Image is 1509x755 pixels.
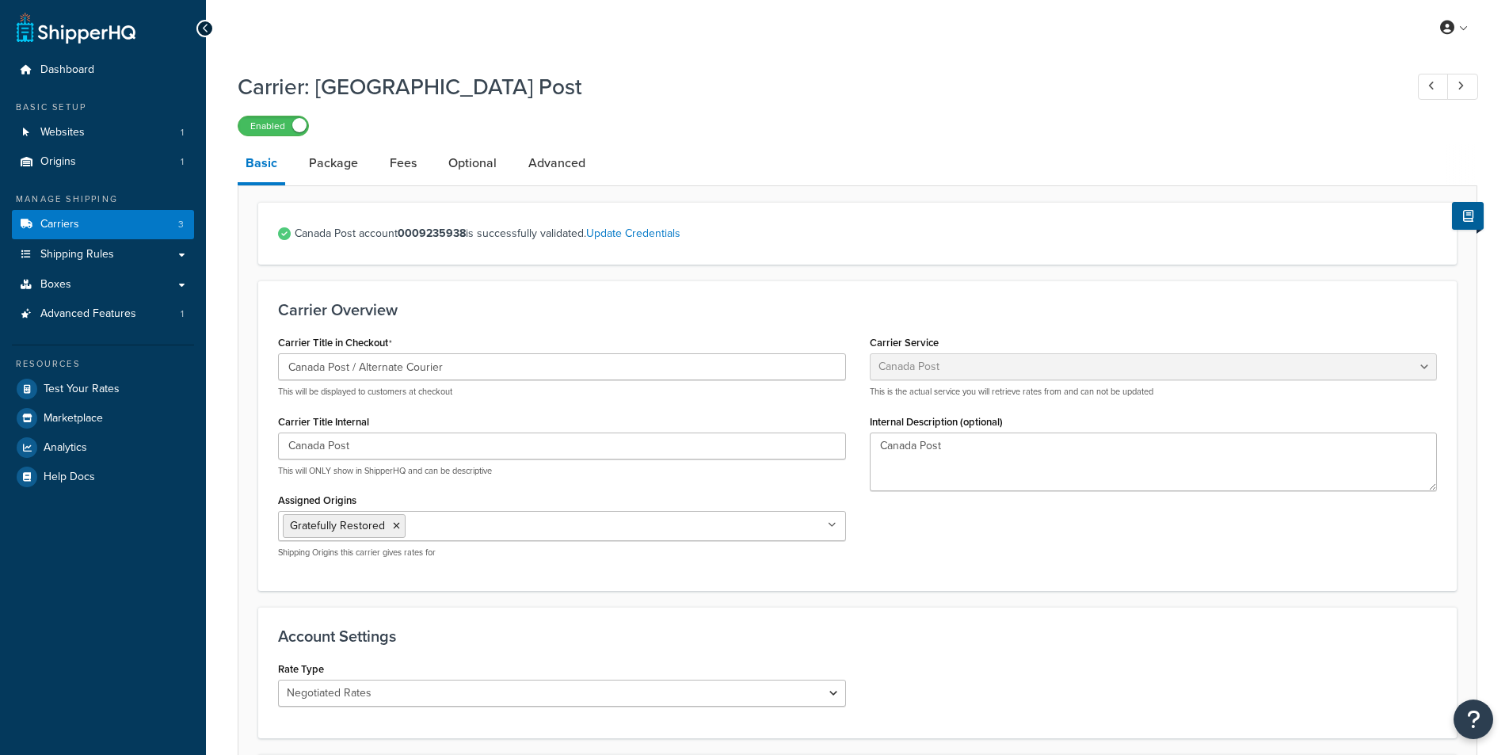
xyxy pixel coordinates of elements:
span: Shipping Rules [40,248,114,261]
label: Carrier Title in Checkout [278,337,392,349]
span: 1 [181,126,184,139]
a: Marketplace [12,404,194,433]
a: Help Docs [12,463,194,491]
span: Boxes [40,278,71,292]
label: Assigned Origins [278,494,356,506]
span: Advanced Features [40,307,136,321]
div: Basic Setup [12,101,194,114]
textarea: Canada Post [870,433,1438,491]
span: Gratefully Restored [290,517,385,534]
span: Canada Post account is successfully validated. [295,223,1437,245]
span: Origins [40,155,76,169]
p: This will ONLY show in ShipperHQ and can be descriptive [278,465,846,477]
a: Dashboard [12,55,194,85]
span: Marketplace [44,412,103,425]
p: This is the actual service you will retrieve rates from and can not be updated [870,386,1438,398]
li: Websites [12,118,194,147]
h3: Carrier Overview [278,301,1437,318]
a: Fees [382,144,425,182]
span: Websites [40,126,85,139]
a: Advanced [520,144,593,182]
p: This will be displayed to customers at checkout [278,386,846,398]
a: Update Credentials [586,225,680,242]
label: Rate Type [278,663,324,675]
a: Websites1 [12,118,194,147]
label: Carrier Title Internal [278,416,369,428]
h1: Carrier: [GEOGRAPHIC_DATA] Post [238,71,1389,102]
li: Origins [12,147,194,177]
label: Internal Description (optional) [870,416,1003,428]
li: Carriers [12,210,194,239]
a: Previous Record [1418,74,1449,100]
span: Help Docs [44,471,95,484]
button: Show Help Docs [1452,202,1484,230]
strong: 0009235938 [398,225,466,242]
div: Manage Shipping [12,193,194,206]
a: Origins1 [12,147,194,177]
span: Test Your Rates [44,383,120,396]
a: Boxes [12,270,194,299]
a: Optional [440,144,505,182]
span: 1 [181,307,184,321]
div: Resources [12,357,194,371]
p: Shipping Origins this carrier gives rates for [278,547,846,559]
span: Analytics [44,441,87,455]
h3: Account Settings [278,627,1437,645]
a: Analytics [12,433,194,462]
a: Shipping Rules [12,240,194,269]
label: Enabled [238,116,308,135]
a: Next Record [1447,74,1478,100]
span: 3 [178,218,184,231]
span: 1 [181,155,184,169]
a: Advanced Features1 [12,299,194,329]
li: Advanced Features [12,299,194,329]
a: Carriers3 [12,210,194,239]
span: Carriers [40,218,79,231]
label: Carrier Service [870,337,939,349]
span: Dashboard [40,63,94,77]
a: Package [301,144,366,182]
button: Open Resource Center [1454,700,1493,739]
a: Basic [238,144,285,185]
a: Test Your Rates [12,375,194,403]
